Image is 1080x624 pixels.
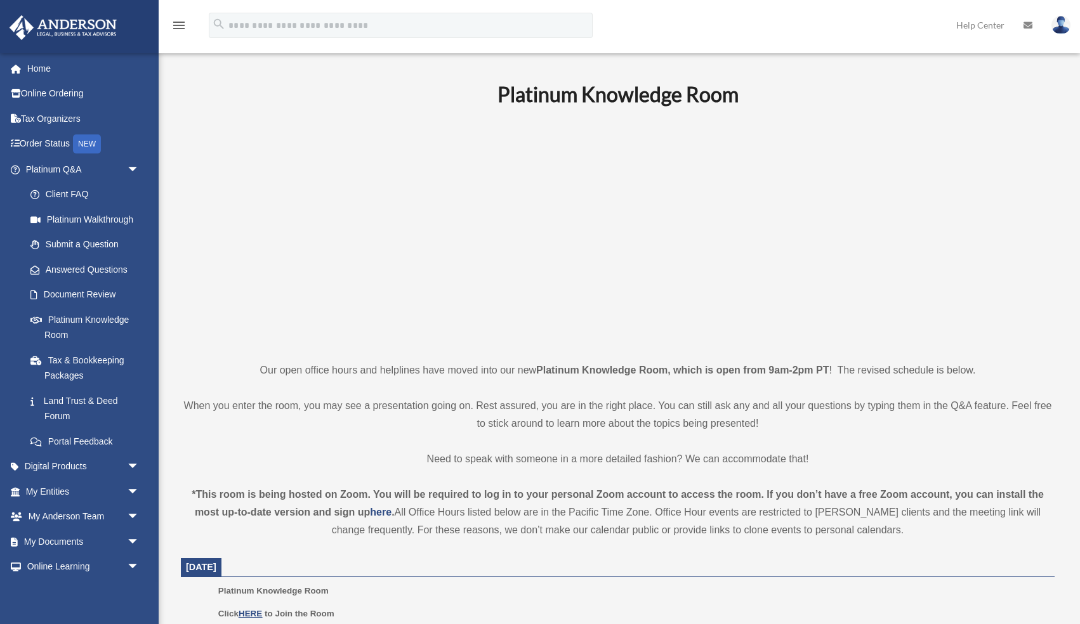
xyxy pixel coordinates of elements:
img: Anderson Advisors Platinum Portal [6,15,121,40]
a: Answered Questions [18,257,159,282]
a: here [370,507,392,517]
a: Order StatusNEW [9,131,159,157]
span: arrow_drop_down [127,157,152,183]
img: User Pic [1051,16,1070,34]
span: arrow_drop_down [127,479,152,505]
a: Tax & Bookkeeping Packages [18,348,159,388]
a: Online Learningarrow_drop_down [9,554,159,580]
a: Document Review [18,282,159,308]
a: My Entitiesarrow_drop_down [9,479,159,504]
b: to Join the Room [265,609,334,618]
a: Online Ordering [9,81,159,107]
span: arrow_drop_down [127,454,152,480]
p: Our open office hours and helplines have moved into our new ! The revised schedule is below. [181,361,1055,379]
iframe: 231110_Toby_KnowledgeRoom [428,124,808,338]
i: search [212,17,226,31]
a: Portal Feedback [18,429,159,454]
a: Home [9,56,159,81]
a: Land Trust & Deed Forum [18,388,159,429]
i: menu [171,18,187,33]
p: When you enter the room, you may see a presentation going on. Rest assured, you are in the right ... [181,397,1055,432]
p: Need to speak with someone in a more detailed fashion? We can accommodate that! [181,450,1055,468]
span: [DATE] [186,562,216,572]
a: Platinum Walkthrough [18,207,159,232]
a: Platinum Q&Aarrow_drop_down [9,157,159,182]
a: Billingarrow_drop_down [9,579,159,604]
span: arrow_drop_down [127,579,152,605]
a: menu [171,22,187,33]
a: Client FAQ [18,182,159,207]
span: arrow_drop_down [127,504,152,530]
span: arrow_drop_down [127,554,152,580]
strong: . [392,507,394,517]
a: Digital Productsarrow_drop_down [9,454,159,479]
b: Click [218,609,265,618]
span: arrow_drop_down [127,529,152,555]
a: HERE [239,609,262,618]
a: Tax Organizers [9,106,159,131]
a: Submit a Question [18,232,159,257]
a: Platinum Knowledge Room [18,307,152,348]
strong: Platinum Knowledge Room, which is open from 9am-2pm PT [536,365,829,375]
b: Platinum Knowledge Room [497,82,739,107]
div: NEW [73,134,101,153]
span: Platinum Knowledge Room [218,586,329,595]
strong: *This room is being hosted on Zoom. You will be required to log in to your personal Zoom account ... [192,489,1044,517]
div: All Office Hours listed below are in the Pacific Time Zone. Office Hour events are restricted to ... [181,486,1055,539]
a: My Documentsarrow_drop_down [9,529,159,554]
a: My Anderson Teamarrow_drop_down [9,504,159,530]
